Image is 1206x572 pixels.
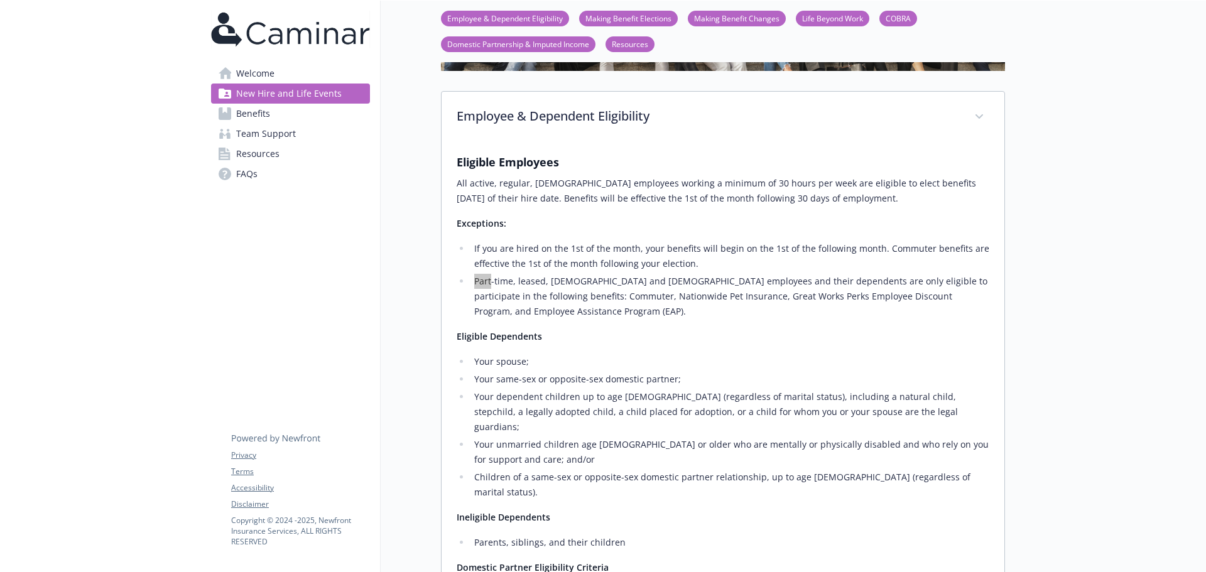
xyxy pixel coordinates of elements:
strong: Exceptions: [457,217,506,229]
a: Accessibility [231,482,369,494]
li: Your dependent children up to age [DEMOGRAPHIC_DATA] (regardless of marital status), including a ... [470,389,989,434]
li: Your same-sex or opposite-sex domestic partner; ​ [470,372,989,387]
a: Benefits [211,104,370,124]
li: If you are hired on the 1st of the month, your benefits will begin on the 1st of the following mo... [470,241,989,271]
a: Resources [606,38,655,50]
span: Resources [236,144,280,164]
a: Domestic Partnership & Imputed Income [441,38,595,50]
p: Employee & Dependent Eligibility [457,107,959,126]
strong: Ineligible Dependents [457,511,550,523]
li: Your unmarried children age [DEMOGRAPHIC_DATA] or older who are mentally or physically disabled a... [470,437,989,467]
a: FAQs [211,164,370,184]
a: Making Benefit Changes [688,12,786,24]
li: Parents, siblings, and their children [470,535,989,550]
a: Terms [231,466,369,477]
li: Your spouse; ​ [470,354,989,369]
strong: ​Eligible Dependents​ [457,330,542,342]
p: All active, regular, [DEMOGRAPHIC_DATA] employees working a minimum of 30 hours per week are elig... [457,176,989,206]
a: Disclaimer [231,499,369,510]
span: Team Support [236,124,296,144]
div: Employee & Dependent Eligibility [442,92,1004,143]
a: Making Benefit Elections [579,12,678,24]
span: FAQs [236,164,258,184]
span: Benefits [236,104,270,124]
span: Welcome [236,63,274,84]
a: Resources [211,144,370,164]
a: New Hire and Life Events [211,84,370,104]
span: New Hire and Life Events [236,84,342,104]
a: Employee & Dependent Eligibility [441,12,569,24]
p: Copyright © 2024 - 2025 , Newfront Insurance Services, ALL RIGHTS RESERVED [231,515,369,547]
strong: Eligible Employees [457,154,559,170]
a: Team Support [211,124,370,144]
a: Life Beyond Work [796,12,869,24]
li: Part-time, leased, [DEMOGRAPHIC_DATA] and [DEMOGRAPHIC_DATA] employees and their dependents are o... [470,274,989,319]
a: Welcome [211,63,370,84]
a: Privacy [231,450,369,461]
a: COBRA [879,12,917,24]
li: Children of a same-sex or opposite-sex domestic partner relationship, up to age [DEMOGRAPHIC_DATA... [470,470,989,500]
